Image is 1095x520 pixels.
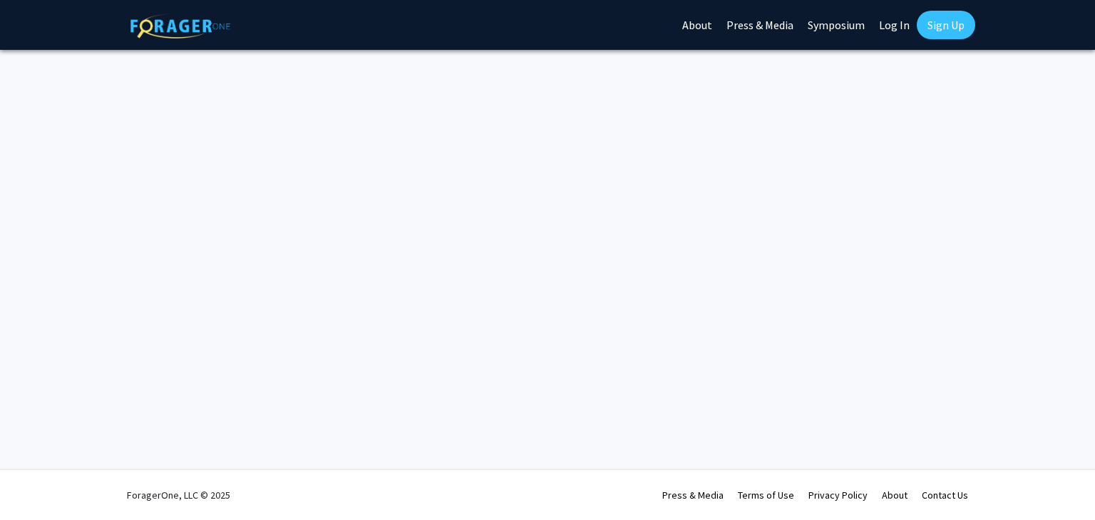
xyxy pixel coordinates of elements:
[130,14,230,38] img: ForagerOne Logo
[662,489,724,501] a: Press & Media
[808,489,868,501] a: Privacy Policy
[922,489,968,501] a: Contact Us
[917,11,975,39] a: Sign Up
[738,489,794,501] a: Terms of Use
[127,470,230,520] div: ForagerOne, LLC © 2025
[882,489,908,501] a: About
